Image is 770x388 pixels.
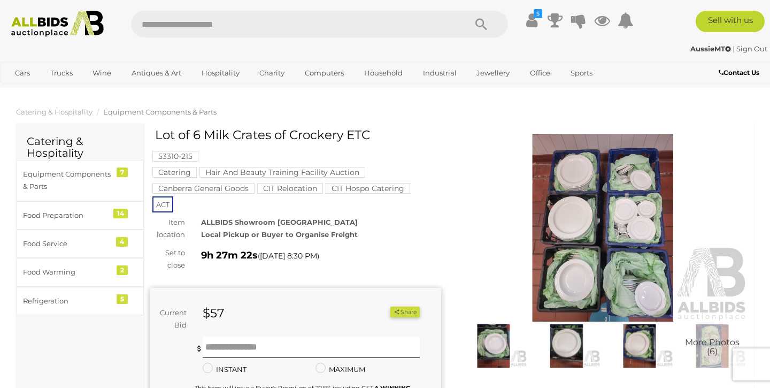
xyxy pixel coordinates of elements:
[719,69,759,77] b: Contact Us
[23,238,111,250] div: Food Service
[152,151,198,162] mark: 53310-215
[606,324,673,368] img: Lot of 6 Milk Crates of Crockery ETC
[152,184,255,193] a: Canberra General Goods
[150,307,195,332] div: Current Bid
[16,230,144,258] a: Food Service 4
[533,324,600,368] img: Lot of 6 Milk Crates of Crockery ETC
[523,64,557,82] a: Office
[117,294,128,304] div: 5
[8,82,98,100] a: [GEOGRAPHIC_DATA]
[260,251,317,261] span: [DATE] 8:30 PM
[152,196,173,212] span: ACT
[6,11,110,37] img: Allbids.com.au
[258,252,319,260] span: ( )
[523,11,540,30] a: $
[117,168,128,177] div: 7
[736,44,767,53] a: Sign Out
[155,128,438,142] h1: Lot of 6 Milk Crates of Crockery ETC
[679,324,746,368] img: Lot of 6 Milk Crates of Crockery ETC
[378,307,389,317] li: Watch this item
[690,44,731,53] strong: AussieMT
[685,338,740,356] span: More Photos (6)
[16,201,144,230] a: Food Preparation 14
[455,11,508,37] button: Search
[16,108,93,116] a: Catering & Hospitality
[298,64,351,82] a: Computers
[117,265,128,275] div: 2
[257,184,323,193] a: CIT Relocation
[125,64,188,82] a: Antiques & Art
[23,168,111,193] div: Equipment Components & Parts
[142,216,193,241] div: Item location
[534,9,542,18] i: $
[690,44,733,53] a: AussieMT
[564,64,599,82] a: Sports
[201,249,258,261] strong: 9h 27m 22s
[8,64,37,82] a: Cars
[195,64,247,82] a: Hospitality
[390,307,420,318] button: Share
[203,363,247,376] label: INSTANT
[23,266,111,278] div: Food Warming
[27,135,133,159] h2: Catering & Hospitality
[199,168,365,177] a: Hair And Beauty Training Facility Auction
[719,67,762,79] a: Contact Us
[203,306,225,321] strong: $57
[142,247,193,272] div: Set to close
[16,160,144,201] a: Equipment Components & Parts 7
[257,183,323,194] mark: CIT Relocation
[201,218,358,226] strong: ALLBIDS Showroom [GEOGRAPHIC_DATA]
[152,168,197,177] a: Catering
[326,184,410,193] a: CIT Hospo Catering
[103,108,217,116] a: Equipment Components & Parts
[23,209,111,222] div: Food Preparation
[416,64,464,82] a: Industrial
[696,11,765,32] a: Sell with us
[113,209,128,218] div: 14
[199,167,365,178] mark: Hair And Beauty Training Facility Auction
[457,134,749,322] img: Lot of 6 Milk Crates of Crockery ETC
[326,183,410,194] mark: CIT Hospo Catering
[86,64,118,82] a: Wine
[733,44,735,53] span: |
[152,152,198,161] a: 53310-215
[16,258,144,286] a: Food Warming 2
[252,64,291,82] a: Charity
[460,324,527,368] img: Lot of 6 Milk Crates of Crockery ETC
[16,287,144,315] a: Refrigeration 5
[43,64,80,82] a: Trucks
[679,324,746,368] a: More Photos(6)
[152,183,255,194] mark: Canberra General Goods
[315,363,365,376] label: MAXIMUM
[116,237,128,247] div: 4
[23,295,111,307] div: Refrigeration
[152,167,197,178] mark: Catering
[469,64,517,82] a: Jewellery
[357,64,410,82] a: Household
[201,230,358,239] strong: Local Pickup or Buyer to Organise Freight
